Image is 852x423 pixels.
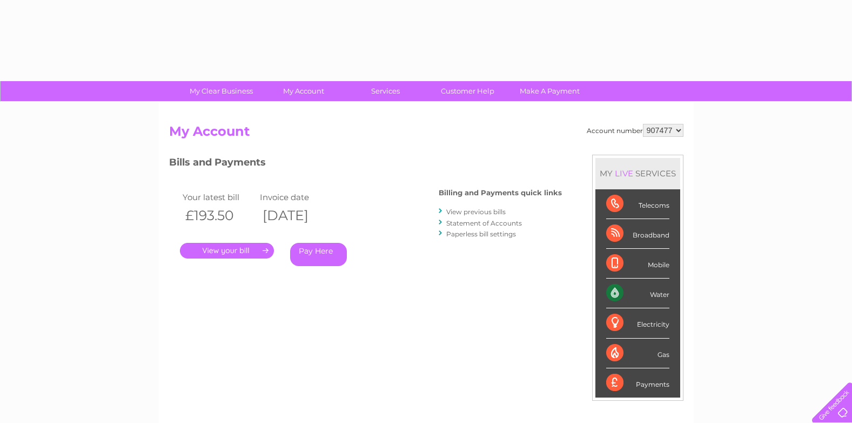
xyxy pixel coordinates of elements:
th: £193.50 [180,204,258,227]
a: My Account [259,81,348,101]
div: Water [606,279,669,308]
a: . [180,243,274,259]
a: Paperless bill settings [446,230,516,238]
h2: My Account [169,124,683,144]
div: Payments [606,368,669,398]
a: Customer Help [423,81,512,101]
div: Electricity [606,308,669,338]
td: Your latest bill [180,190,258,204]
div: Broadband [606,219,669,249]
a: Statement of Accounts [446,219,522,227]
a: Services [341,81,430,101]
h3: Bills and Payments [169,155,562,174]
div: Mobile [606,249,669,279]
h4: Billing and Payments quick links [439,189,562,197]
div: MY SERVICES [595,158,680,189]
a: My Clear Business [177,81,266,101]
div: LIVE [613,168,635,179]
a: Make A Payment [505,81,594,101]
div: Gas [606,339,669,368]
a: View previous bills [446,208,506,216]
div: Telecoms [606,189,669,219]
td: Invoice date [257,190,335,204]
a: Pay Here [290,243,347,266]
th: [DATE] [257,204,335,227]
div: Account number [587,124,683,137]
